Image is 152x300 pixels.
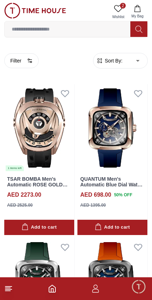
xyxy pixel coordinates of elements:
[80,202,106,208] div: AED 1395.00
[127,3,148,21] button: My Bag
[109,14,127,20] span: Wishlist
[7,202,33,208] div: AED 2525.00
[4,53,39,68] button: Filter
[6,165,24,171] div: 1 items left
[7,176,69,200] a: TSAR BOMBA Men's Automatic ROSE GOLD Dial Watch - TB8213ASET-07
[77,84,147,172] img: QUANTUM Men's Automatic Blue Dial Watch - QMG1135.499
[96,57,123,64] button: Sort By:
[4,3,66,18] img: ...
[4,220,74,235] button: Add to cart
[114,192,132,198] span: 50 % OFF
[109,3,127,21] a: 2Wishlist
[22,223,56,231] div: Add to cart
[120,3,126,9] span: 2
[77,220,147,235] button: Add to cart
[4,84,74,172] img: TSAR BOMBA Men's Automatic ROSE GOLD Dial Watch - TB8213ASET-07
[95,223,130,231] div: Add to cart
[80,191,111,199] h4: AED 698.00
[7,191,41,199] h4: AED 2273.00
[103,57,123,64] span: Sort By:
[4,84,74,172] a: TSAR BOMBA Men's Automatic ROSE GOLD Dial Watch - TB8213ASET-071 items left
[129,13,146,19] span: My Bag
[131,279,147,295] div: Chat Widget
[48,284,56,293] a: Home
[80,176,143,194] a: QUANTUM Men's Automatic Blue Dial Watch - QMG1135.499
